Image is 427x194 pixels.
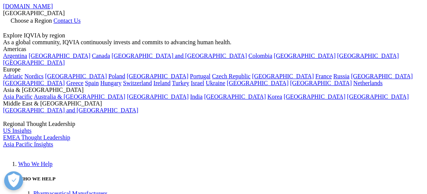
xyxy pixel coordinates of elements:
a: Turkey [172,80,189,86]
a: [GEOGRAPHIC_DATA] [29,53,90,59]
a: [GEOGRAPHIC_DATA] [290,80,352,86]
button: Open Preferences [4,171,23,190]
div: As a global community, IQVIA continuously invests and commits to advancing human health. [3,39,424,46]
a: [GEOGRAPHIC_DATA] [127,93,189,100]
a: Who We Help [18,161,53,167]
a: Poland [108,73,125,79]
a: France [315,73,332,79]
a: [GEOGRAPHIC_DATA] [347,93,409,100]
a: Asia Pacific Insights [3,141,53,147]
a: India [190,93,203,100]
a: Korea [267,93,282,100]
a: [GEOGRAPHIC_DATA] [45,73,107,79]
a: [GEOGRAPHIC_DATA] [227,80,288,86]
a: [GEOGRAPHIC_DATA] [337,53,399,59]
a: Ireland [153,80,170,86]
a: Hungary [100,80,122,86]
div: Regional Thought Leadership [3,121,424,127]
div: Americas [3,46,424,53]
a: Israel [191,80,204,86]
a: [GEOGRAPHIC_DATA] [284,93,345,100]
a: Ukraine [206,80,226,86]
a: [GEOGRAPHIC_DATA] and [GEOGRAPHIC_DATA] [112,53,247,59]
a: [GEOGRAPHIC_DATA] [274,53,335,59]
a: Netherlands [353,80,382,86]
a: [GEOGRAPHIC_DATA] [252,73,314,79]
div: Europe [3,66,424,73]
div: Explore IQVIA by region [3,32,424,39]
a: EMEA Thought Leadership [3,134,70,141]
a: Portugal [190,73,210,79]
a: Czech Republic [212,73,251,79]
a: Argentina [3,53,27,59]
a: Colombia [248,53,272,59]
h5: WHO WE HELP [18,176,424,182]
span: Choose a Region [11,17,52,24]
a: Switzerland [123,80,152,86]
a: [DOMAIN_NAME] [3,3,53,9]
a: Russia [333,73,350,79]
a: [GEOGRAPHIC_DATA] [127,73,189,79]
a: Australia & [GEOGRAPHIC_DATA] [34,93,125,100]
div: Asia & [GEOGRAPHIC_DATA] [3,87,424,93]
a: Asia Pacific [3,93,33,100]
a: Spain [85,80,98,86]
a: [GEOGRAPHIC_DATA] and [GEOGRAPHIC_DATA] [3,107,138,113]
a: [GEOGRAPHIC_DATA] [204,93,266,100]
a: [GEOGRAPHIC_DATA] [3,59,65,66]
a: [GEOGRAPHIC_DATA] [351,73,413,79]
div: [GEOGRAPHIC_DATA] [3,10,424,17]
a: [GEOGRAPHIC_DATA] [3,80,65,86]
a: Canada [92,53,110,59]
a: Contact Us [53,17,81,24]
a: US Insights [3,127,31,134]
a: Greece [66,80,83,86]
div: Middle East & [GEOGRAPHIC_DATA] [3,100,424,107]
a: Adriatic [3,73,23,79]
a: Nordics [24,73,44,79]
